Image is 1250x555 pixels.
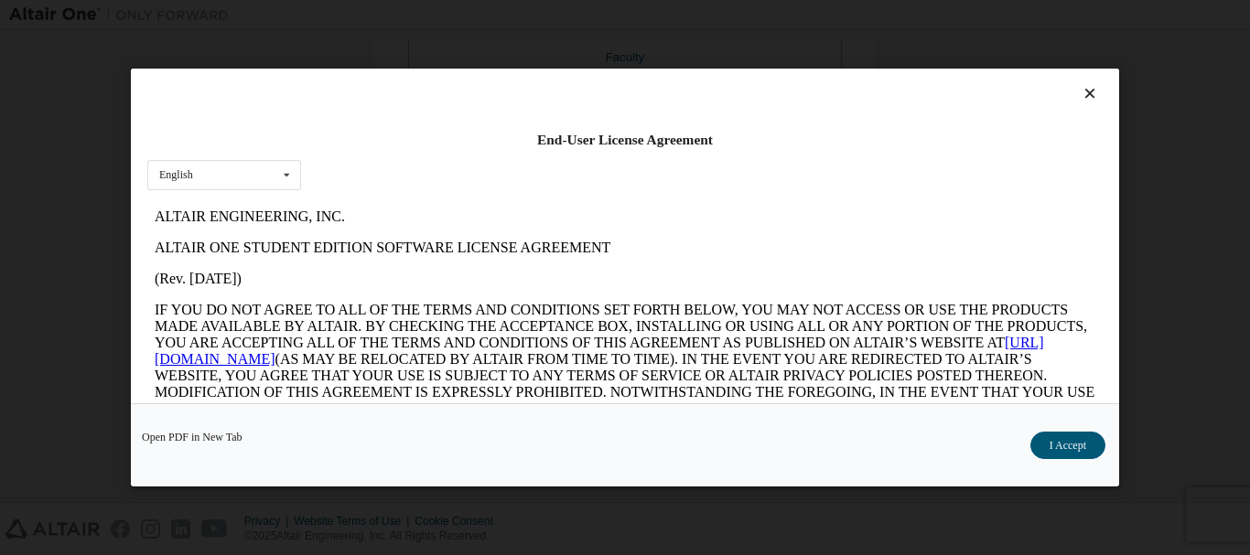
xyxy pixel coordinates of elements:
[159,170,193,181] div: English
[7,133,897,165] a: [URL][DOMAIN_NAME]
[1030,432,1105,459] button: I Accept
[7,247,948,313] p: This Altair One Student Edition Software License Agreement (“Agreement”) is between Altair Engine...
[7,7,948,24] p: ALTAIR ENGINEERING, INC.
[7,38,948,55] p: ALTAIR ONE STUDENT EDITION SOFTWARE LICENSE AGREEMENT
[7,69,948,86] p: (Rev. [DATE])
[142,432,242,443] a: Open PDF in New Tab
[147,131,1103,149] div: End-User License Agreement
[7,101,948,232] p: IF YOU DO NOT AGREE TO ALL OF THE TERMS AND CONDITIONS SET FORTH BELOW, YOU MAY NOT ACCESS OR USE...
